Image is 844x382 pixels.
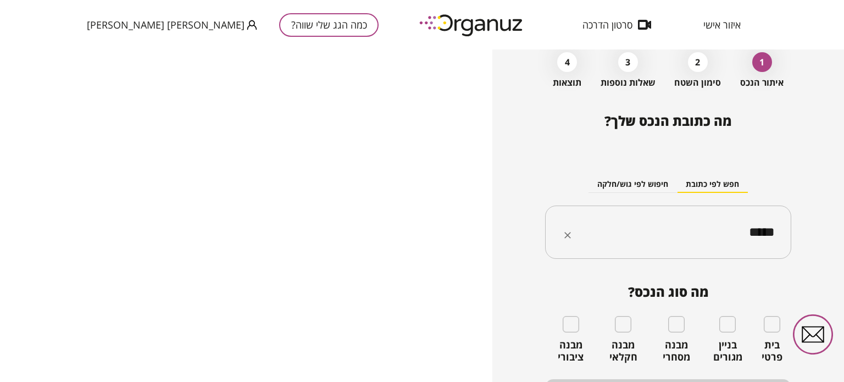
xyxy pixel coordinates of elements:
button: כמה הגג שלי שווה? [279,13,379,37]
span: מבנה ציבורי [545,339,596,363]
span: סימון השטח [674,77,721,88]
img: logo [412,10,532,40]
button: Clear [560,228,575,243]
span: תוצאות [553,77,581,88]
span: בניין מגורים [703,339,752,363]
button: סרטון הדרכה [566,19,668,30]
button: [PERSON_NAME] [PERSON_NAME] [87,18,257,32]
div: 1 [752,52,772,72]
span: מבנה מסחרי [650,339,703,363]
button: חפש לפי כתובת [677,176,748,193]
span: מה כתובת הנכס שלך? [604,112,732,130]
div: 4 [557,52,577,72]
button: איזור אישי [687,19,757,30]
span: איזור אישי [703,19,741,30]
span: סרטון הדרכה [582,19,632,30]
div: 3 [618,52,638,72]
span: איתור הנכס [740,77,784,88]
span: בית פרטי [752,339,791,363]
span: [PERSON_NAME] [PERSON_NAME] [87,19,245,30]
span: שאלות נוספות [601,77,656,88]
div: 2 [688,52,708,72]
span: מה סוג הנכס? [545,284,791,300]
button: חיפוש לפי גוש/חלקה [588,176,677,193]
span: מבנה חקלאי [596,339,649,363]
